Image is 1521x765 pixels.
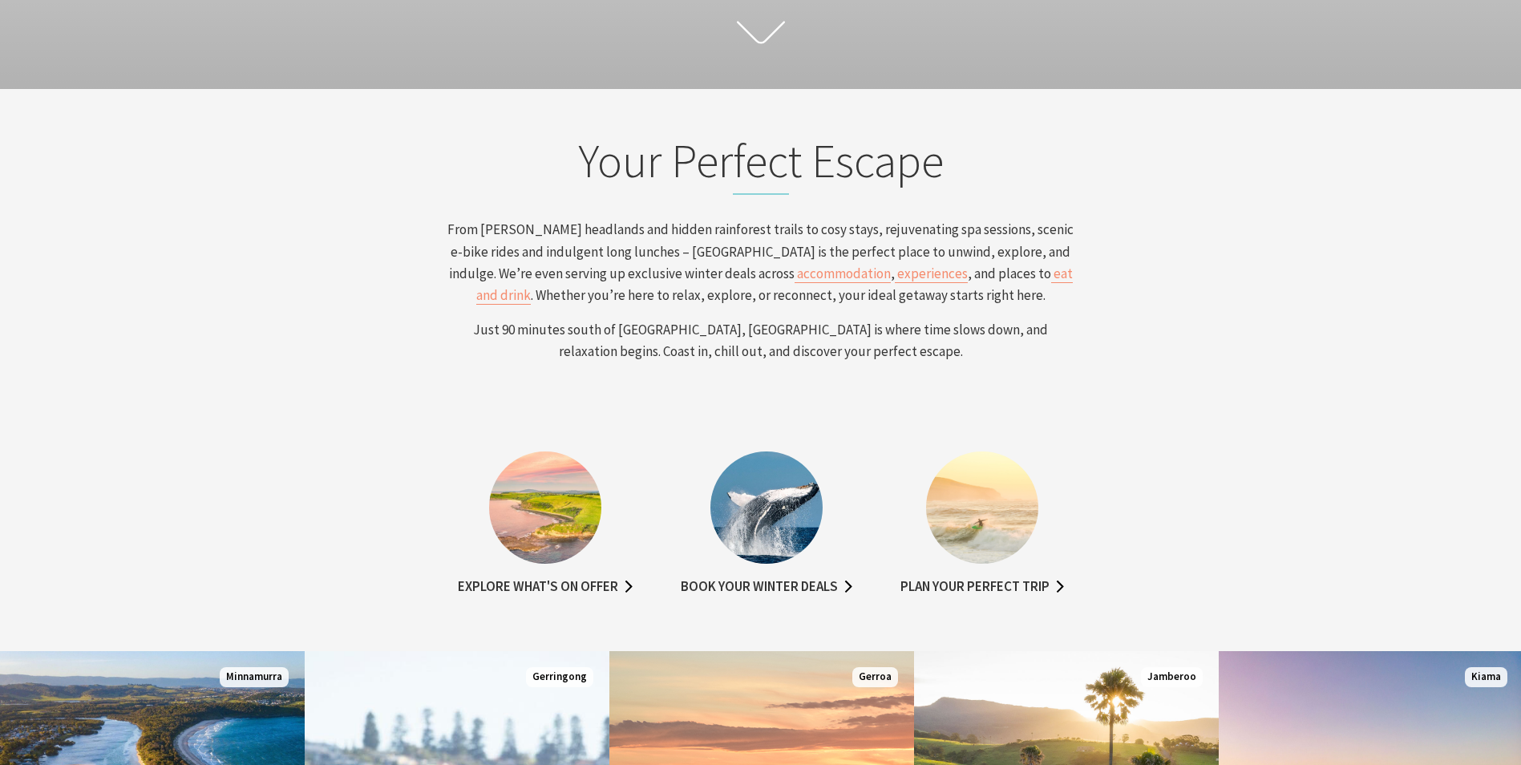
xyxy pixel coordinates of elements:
[447,133,1075,196] h2: Your Perfect Escape
[1141,667,1203,687] span: Jamberoo
[473,321,1048,360] span: Just 90 minutes south of [GEOGRAPHIC_DATA], [GEOGRAPHIC_DATA] is where time slows down, and relax...
[220,667,289,687] span: Minnamurra
[852,667,898,687] span: Gerroa
[891,265,895,282] span: ,
[895,265,968,283] a: experiences
[1465,667,1507,687] span: Kiama
[968,265,1051,282] span: , and places to
[795,265,891,283] a: accommodation
[458,576,633,599] a: Explore what's on offer
[531,286,1046,304] span: . Whether you’re here to relax, explore, or reconnect, your ideal getaway starts right here.
[897,265,968,282] span: experiences
[447,221,1074,281] span: From [PERSON_NAME] headlands and hidden rainforest trails to cosy stays, rejuvenating spa session...
[797,265,891,282] span: accommodation
[900,576,1064,599] a: Plan your perfect trip
[526,667,593,687] span: Gerringong
[681,576,852,599] a: Book your winter deals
